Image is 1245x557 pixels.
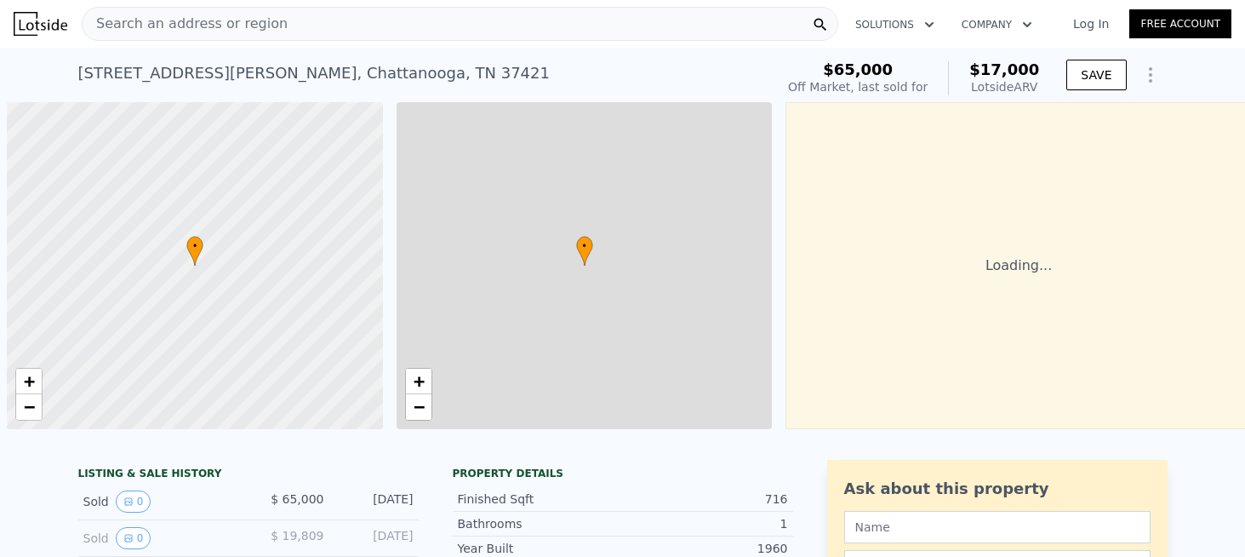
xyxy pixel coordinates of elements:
div: 1 [623,515,788,532]
span: $ 65,000 [271,492,323,506]
a: Zoom in [406,369,431,394]
a: Free Account [1129,9,1231,38]
a: Zoom out [16,394,42,420]
div: [DATE] [338,527,414,549]
div: Year Built [458,540,623,557]
div: Lotside ARV [969,78,1039,95]
a: Zoom in [16,369,42,394]
button: Show Options [1134,58,1168,92]
span: + [413,370,424,392]
a: Zoom out [406,394,431,420]
div: Ask about this property [844,477,1151,501]
input: Name [844,511,1151,543]
div: LISTING & SALE HISTORY [78,467,419,484]
button: Solutions [842,9,948,40]
button: Company [948,9,1046,40]
div: Sold [83,527,235,549]
div: Sold [83,491,235,513]
div: [DATE] [338,491,414,513]
div: Property details [453,467,793,480]
span: $65,000 [823,60,893,78]
img: Lotside [14,12,67,36]
div: 716 [623,491,788,508]
div: Bathrooms [458,515,623,532]
button: View historical data [116,491,151,513]
div: 1960 [623,540,788,557]
div: [STREET_ADDRESS][PERSON_NAME] , Chattanooga , TN 37421 [78,61,550,85]
span: − [24,396,35,417]
span: + [24,370,35,392]
span: $17,000 [969,60,1039,78]
span: • [576,238,593,254]
span: $ 19,809 [271,529,323,543]
div: Finished Sqft [458,491,623,508]
div: • [186,236,203,266]
button: SAVE [1066,60,1126,90]
a: Log In [1053,15,1129,32]
div: • [576,236,593,266]
span: • [186,238,203,254]
span: − [413,396,424,417]
button: View historical data [116,527,151,549]
div: Off Market, last sold for [788,78,928,95]
span: Search an address or region [83,14,288,34]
